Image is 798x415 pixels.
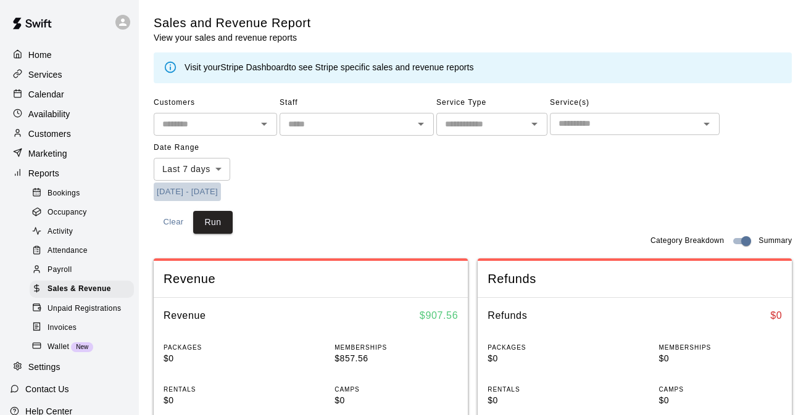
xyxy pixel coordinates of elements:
a: Home [10,46,129,64]
div: Activity [30,223,134,240]
a: Bookings [30,184,139,203]
button: [DATE] - [DATE] [154,183,221,202]
button: Open [526,115,543,133]
span: Activity [48,226,73,238]
div: WalletNew [30,339,134,356]
span: Wallet [48,341,69,353]
span: Revenue [164,271,458,287]
p: Customers [28,128,71,140]
span: Unpaid Registrations [48,303,121,315]
a: Settings [10,358,129,377]
p: MEMBERSHIPS [335,343,458,352]
div: Payroll [30,261,134,279]
p: $0 [164,352,287,365]
p: $0 [488,394,611,407]
span: Service Type [436,93,547,113]
a: Attendance [30,242,139,261]
button: Open [412,115,430,133]
p: View your sales and revenue reports [154,31,311,44]
span: Summary [759,235,792,247]
span: Sales & Revenue [48,283,111,295]
span: New [71,343,93,350]
p: Calendar [28,88,64,101]
a: Unpaid Registrations [30,299,139,318]
p: $0 [164,394,287,407]
a: Payroll [30,261,139,280]
span: Payroll [48,264,72,276]
p: $857.56 [335,352,458,365]
span: Refunds [488,271,782,287]
a: Invoices [30,318,139,337]
a: Activity [30,223,139,242]
a: Stripe Dashboard [220,62,289,72]
span: Attendance [48,245,88,257]
p: Reports [28,167,59,179]
div: Last 7 days [154,158,230,181]
span: Customers [154,93,277,113]
div: Occupancy [30,204,134,221]
p: RENTALS [488,385,611,394]
div: Visit your to see Stripe specific sales and revenue reports [185,61,474,75]
a: Services [10,65,129,84]
p: Marketing [28,147,67,160]
div: Attendance [30,242,134,260]
span: Staff [280,93,434,113]
p: RENTALS [164,385,287,394]
div: Invoices [30,319,134,337]
p: $0 [488,352,611,365]
p: CAMPS [335,385,458,394]
a: Marketing [10,144,129,163]
span: Date Range [154,138,262,158]
p: Home [28,49,52,61]
a: Reports [10,164,129,183]
a: Occupancy [30,203,139,222]
h6: $ 907.56 [420,308,458,324]
p: PACKAGES [164,343,287,352]
div: Unpaid Registrations [30,300,134,318]
h6: Refunds [488,308,527,324]
p: Availability [28,108,70,120]
span: Category Breakdown [650,235,724,247]
span: Occupancy [48,207,87,219]
div: Bookings [30,185,134,202]
h5: Sales and Revenue Report [154,15,311,31]
p: CAMPS [659,385,782,394]
a: WalletNew [30,337,139,356]
button: Clear [154,211,193,234]
button: Open [256,115,273,133]
div: Sales & Revenue [30,281,134,298]
p: Contact Us [25,383,69,395]
span: Invoices [48,322,77,334]
p: PACKAGES [488,343,611,352]
p: MEMBERSHIPS [659,343,782,352]
p: Settings [28,361,60,373]
p: $0 [659,352,782,365]
span: Bookings [48,187,80,200]
button: Run [193,211,233,234]
span: Service(s) [550,93,720,113]
a: Customers [10,125,129,143]
a: Calendar [10,85,129,104]
p: Services [28,68,62,81]
p: $0 [659,394,782,407]
h6: $ 0 [770,308,782,324]
a: Sales & Revenue [30,280,139,299]
p: $0 [335,394,458,407]
a: Availability [10,105,129,123]
h6: Revenue [164,308,206,324]
button: Open [698,115,715,133]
